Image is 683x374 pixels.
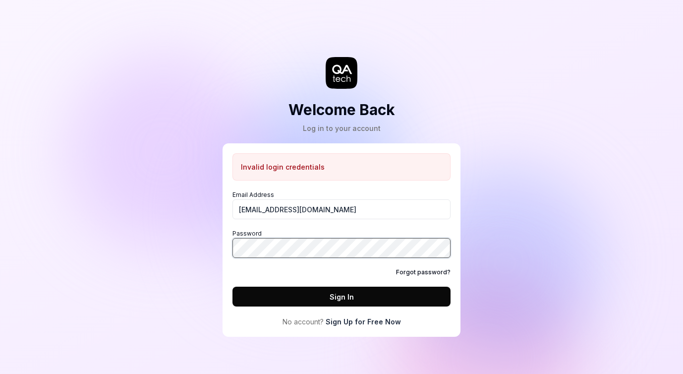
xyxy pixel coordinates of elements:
[241,162,325,172] p: Invalid login credentials
[288,123,395,133] div: Log in to your account
[396,268,451,277] a: Forgot password?
[232,287,451,307] button: Sign In
[232,238,451,258] input: Password
[283,316,324,327] span: No account?
[232,199,451,219] input: Email Address
[326,316,401,327] a: Sign Up for Free Now
[232,190,451,219] label: Email Address
[288,99,395,121] h2: Welcome Back
[232,229,451,258] label: Password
